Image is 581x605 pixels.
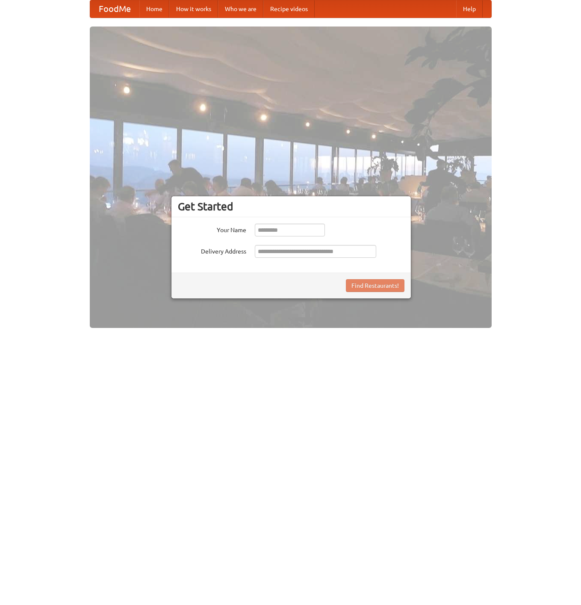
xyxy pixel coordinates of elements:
[178,200,404,213] h3: Get Started
[456,0,483,18] a: Help
[346,279,404,292] button: Find Restaurants!
[178,224,246,234] label: Your Name
[218,0,263,18] a: Who we are
[90,0,139,18] a: FoodMe
[263,0,315,18] a: Recipe videos
[169,0,218,18] a: How it works
[139,0,169,18] a: Home
[178,245,246,256] label: Delivery Address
